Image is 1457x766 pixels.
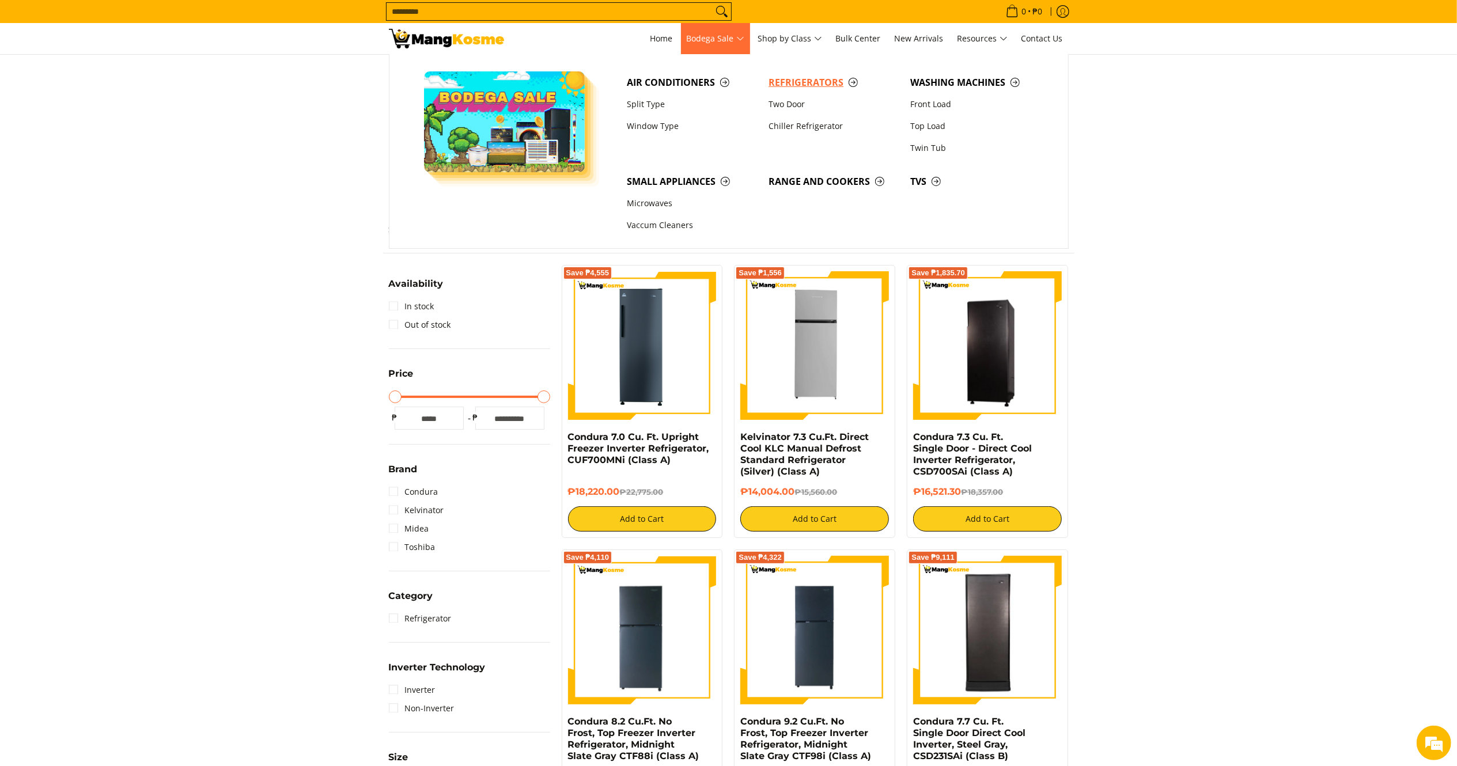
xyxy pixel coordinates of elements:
[389,699,455,718] a: Non-Inverter
[67,145,159,261] span: We're online!
[911,554,955,561] span: Save ₱9,111
[621,215,763,237] a: Vaccum Cleaners
[681,23,750,54] a: Bodega Sale
[621,193,763,215] a: Microwaves
[794,487,837,496] del: ₱15,560.00
[621,93,763,115] a: Split Type
[568,431,709,465] a: Condura 7.0 Cu. Ft. Upright Freezer Inverter Refrigerator, CUF700MNi (Class A)
[470,412,481,423] span: ₱
[913,716,1025,761] a: Condura 7.7 Cu. Ft. Single Door Direct Cool Inverter, Steel Gray, CSD231SAi (Class B)
[905,170,1046,192] a: TVs
[1031,7,1045,16] span: ₱0
[740,506,889,532] button: Add to Cart
[389,501,444,519] a: Kelvinator
[905,137,1046,159] a: Twin Tub
[961,487,1003,496] del: ₱18,357.00
[389,412,400,423] span: ₱
[566,554,610,561] span: Save ₱4,110
[913,273,1062,418] img: Condura 7.3 Cu. Ft. Single Door - Direct Cool Inverter Refrigerator, CSD700SAi (Class A)
[1002,5,1046,18] span: •
[913,486,1062,498] h6: ₱16,521.30
[389,297,434,316] a: In stock
[763,170,905,192] a: Range and Cookers
[627,75,757,90] span: Air Conditioners
[389,29,504,48] img: Bodega Sale Refrigerator l Mang Kosme: Home Appliances Warehouse Sale
[568,556,717,704] img: Condura 8.2 Cu.Ft. No Frost, Top Freezer Inverter Refrigerator, Midnight Slate Gray CTF88i (Class A)
[389,591,433,609] summary: Open
[1016,23,1069,54] a: Contact Us
[568,271,717,420] img: Condura 7.0 Cu. Ft. Upright Freezer Inverter Refrigerator, CUF700MNi (Class A)
[516,23,1069,54] nav: Main Menu
[389,369,414,387] summary: Open
[6,314,220,355] textarea: Type your message and hit 'Enter'
[621,115,763,137] a: Window Type
[1020,7,1028,16] span: 0
[389,465,418,474] span: Brand
[763,71,905,93] a: Refrigerators
[389,369,414,378] span: Price
[740,271,889,420] img: Kelvinator 7.3 Cu.Ft. Direct Cool KLC Manual Defrost Standard Refrigerator (Silver) (Class A)
[568,486,717,498] h6: ₱18,220.00
[905,71,1046,93] a: Washing Machines
[645,23,679,54] a: Home
[627,175,757,189] span: Small Appliances
[836,33,881,44] span: Bulk Center
[189,6,217,33] div: Minimize live chat window
[389,483,438,501] a: Condura
[740,556,889,704] img: Condura 9.2 Cu.Ft. No Frost, Top Freezer Inverter Refrigerator, Midnight Slate Gray CTF98i (Class A)
[763,115,905,137] a: Chiller Refrigerator
[566,270,610,276] span: Save ₱4,555
[740,716,871,761] a: Condura 9.2 Cu.Ft. No Frost, Top Freezer Inverter Refrigerator, Midnight Slate Gray CTF98i (Class A)
[568,506,717,532] button: Add to Cart
[740,486,889,498] h6: ₱14,004.00
[389,663,486,672] span: Inverter Technology
[713,3,731,20] button: Search
[913,431,1032,477] a: Condura 7.3 Cu. Ft. Single Door - Direct Cool Inverter Refrigerator, CSD700SAi (Class A)
[389,609,452,628] a: Refrigerator
[739,554,782,561] span: Save ₱4,322
[739,270,782,276] span: Save ₱1,556
[905,93,1046,115] a: Front Load
[740,431,869,477] a: Kelvinator 7.3 Cu.Ft. Direct Cool KLC Manual Defrost Standard Refrigerator (Silver) (Class A)
[389,753,408,762] span: Size
[758,32,822,46] span: Shop by Class
[650,33,673,44] span: Home
[424,71,585,172] img: Bodega Sale
[913,558,1062,703] img: Condura 7.7 Cu. Ft. Single Door Direct Cool Inverter, Steel Gray, CSD231SAi (Class B)
[830,23,887,54] a: Bulk Center
[687,32,744,46] span: Bodega Sale
[769,175,899,189] span: Range and Cookers
[769,75,899,90] span: Refrigerators
[895,33,944,44] span: New Arrivals
[621,170,763,192] a: Small Appliances
[1021,33,1063,44] span: Contact Us
[389,519,429,538] a: Midea
[389,681,436,699] a: Inverter
[952,23,1013,54] a: Resources
[763,93,905,115] a: Two Door
[389,591,433,601] span: Category
[389,279,444,289] span: Availability
[889,23,949,54] a: New Arrivals
[60,65,194,79] div: Chat with us now
[911,270,965,276] span: Save ₱1,835.70
[905,115,1046,137] a: Top Load
[913,506,1062,532] button: Add to Cart
[752,23,828,54] a: Shop by Class
[910,75,1040,90] span: Washing Machines
[389,663,486,681] summary: Open
[910,175,1040,189] span: TVs
[389,538,436,556] a: Toshiba
[389,465,418,483] summary: Open
[620,487,664,496] del: ₱22,775.00
[389,316,451,334] a: Out of stock
[958,32,1008,46] span: Resources
[621,71,763,93] a: Air Conditioners
[568,716,699,761] a: Condura 8.2 Cu.Ft. No Frost, Top Freezer Inverter Refrigerator, Midnight Slate Gray CTF88i (Class A)
[389,279,444,297] summary: Open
